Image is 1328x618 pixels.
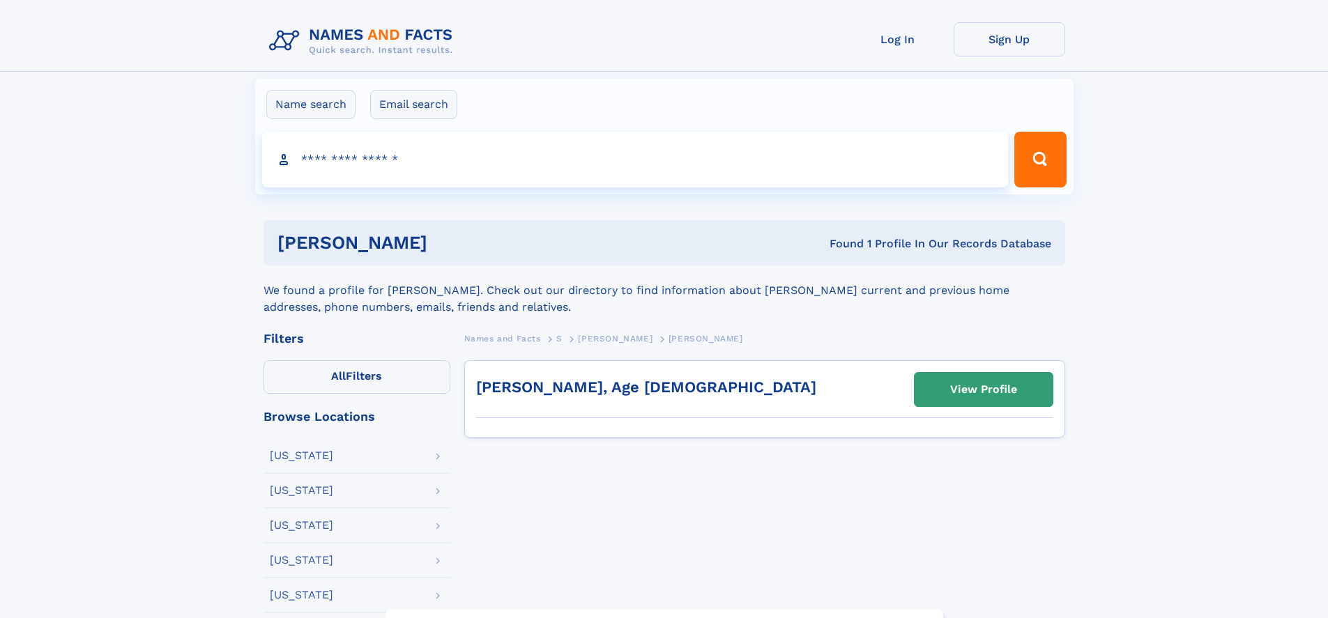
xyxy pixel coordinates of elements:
input: search input [262,132,1009,187]
div: Filters [264,332,450,345]
a: View Profile [915,373,1053,406]
div: [US_STATE] [270,485,333,496]
label: Email search [370,90,457,119]
div: View Profile [950,373,1017,405]
div: [US_STATE] [270,520,333,531]
label: Filters [264,360,450,394]
h1: [PERSON_NAME] [277,234,629,252]
div: [US_STATE] [270,450,333,461]
img: Logo Names and Facts [264,22,464,60]
span: [PERSON_NAME] [669,334,743,343]
a: Sign Up [954,22,1065,56]
div: Found 1 Profile In Our Records Database [628,236,1051,252]
a: S [556,330,563,347]
div: [US_STATE] [270,555,333,566]
a: [PERSON_NAME] [578,330,652,347]
a: [PERSON_NAME], Age [DEMOGRAPHIC_DATA] [476,378,816,396]
div: Browse Locations [264,410,450,423]
a: Log In [842,22,954,56]
button: Search Button [1014,132,1066,187]
span: S [556,334,563,343]
a: Names and Facts [464,330,541,347]
div: We found a profile for [PERSON_NAME]. Check out our directory to find information about [PERSON_N... [264,265,1065,316]
span: [PERSON_NAME] [578,334,652,343]
span: All [331,369,346,383]
div: [US_STATE] [270,589,333,601]
label: Name search [266,90,356,119]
